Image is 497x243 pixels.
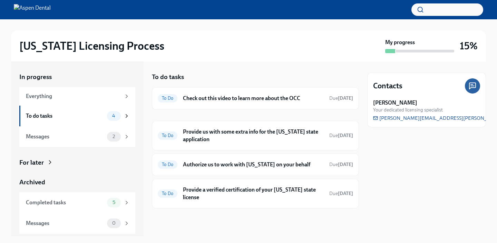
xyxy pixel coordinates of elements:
span: 2 [108,134,119,139]
h6: Provide a verified certification of your [US_STATE] state license [183,186,324,201]
h6: Check out this video to learn more about the OCC [183,95,324,102]
h6: Provide us with some extra info for the [US_STATE] state application [183,128,324,143]
span: September 28th, 2025 13:00 [329,95,353,101]
span: Due [329,191,353,196]
a: To DoProvide a verified certification of your [US_STATE] state licenseDue[DATE] [158,185,353,203]
span: To Do [158,133,177,138]
span: Due [329,133,353,138]
a: Archived [19,178,135,187]
strong: [DATE] [338,95,353,101]
h5: To do tasks [152,72,184,81]
span: To Do [158,96,177,101]
a: In progress [19,72,135,81]
div: For later [19,158,44,167]
a: Completed tasks5 [19,192,135,213]
span: Due [329,95,353,101]
span: To Do [158,191,177,196]
div: Messages [26,133,104,140]
a: Everything [19,87,135,106]
span: 0 [108,221,120,226]
span: October 2nd, 2025 10:00 [329,161,353,168]
div: Everything [26,93,121,100]
a: Messages2 [19,126,135,147]
a: Messages0 [19,213,135,234]
strong: [DATE] [338,133,353,138]
span: 4 [108,113,119,118]
h2: [US_STATE] Licensing Process [19,39,164,53]
img: Aspen Dental [14,4,51,15]
span: October 2nd, 2025 10:00 [329,190,353,197]
a: To DoProvide us with some extra info for the [US_STATE] state applicationDue[DATE] [158,127,353,145]
h3: 15% [460,40,478,52]
strong: [DATE] [338,191,353,196]
div: Completed tasks [26,199,104,206]
span: Your dedicated licensing specialist [373,107,443,113]
strong: [DATE] [338,162,353,167]
span: September 23rd, 2025 10:00 [329,132,353,139]
a: To do tasks4 [19,106,135,126]
a: For later [19,158,135,167]
a: To DoAuthorize us to work with [US_STATE] on your behalfDue[DATE] [158,159,353,170]
span: 5 [108,200,119,205]
h4: Contacts [373,81,402,91]
a: To DoCheck out this video to learn more about the OCCDue[DATE] [158,93,353,104]
div: To do tasks [26,112,104,120]
span: To Do [158,162,177,167]
strong: My progress [385,39,415,46]
div: Messages [26,220,104,227]
h6: Authorize us to work with [US_STATE] on your behalf [183,161,324,168]
span: Due [329,162,353,167]
strong: [PERSON_NAME] [373,99,417,107]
